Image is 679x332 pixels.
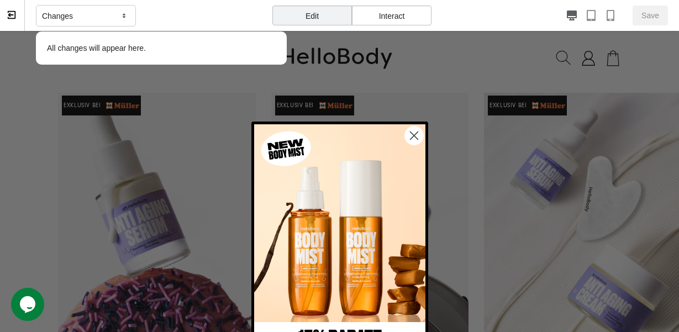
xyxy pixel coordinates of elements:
p: Changes [42,10,73,22]
button: Close dialog [404,95,424,114]
p: All changes will appear here. [41,37,281,59]
div: Edit [272,6,352,25]
div: Interact [352,6,431,25]
iframe: chat widget [11,288,46,321]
